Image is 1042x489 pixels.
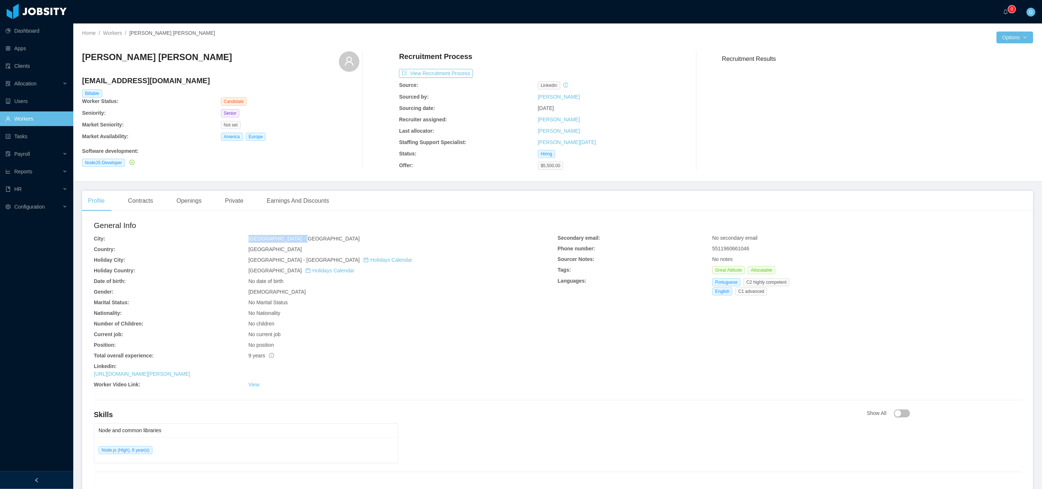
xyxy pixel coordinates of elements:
i: icon: line-chart [5,169,11,174]
div: Node and common libraries [99,424,393,437]
span: No children [248,321,274,327]
b: Sourcer Notes: [558,256,594,262]
span: [GEOGRAPHIC_DATA] [248,268,354,273]
b: Market Availability: [82,133,129,139]
div: Private [219,191,249,211]
b: Languages: [558,278,587,284]
span: Not set [221,121,241,129]
span: Payroll [14,151,30,157]
a: icon: appstoreApps [5,41,67,56]
b: Sourced by: [399,94,429,100]
a: Workers [103,30,122,36]
h4: Skills [94,409,867,420]
a: icon: exportView Recruitment Process [399,70,473,76]
span: C1 advanced [735,287,767,295]
span: $5,500.00 [538,162,563,170]
span: No Nationality [248,310,280,316]
div: Profile [82,191,110,211]
b: Status: [399,151,416,157]
b: Holiday City: [94,257,125,263]
b: Seniority: [82,110,106,116]
span: [GEOGRAPHIC_DATA] - [GEOGRAPHIC_DATA] [248,257,412,263]
b: Secondary email: [558,235,600,241]
span: Configuration [14,204,45,210]
i: icon: history [563,82,568,88]
div: Openings [171,191,208,211]
a: icon: check-circle [128,159,134,165]
b: Worker Video Link: [94,382,140,387]
i: icon: calendar [363,257,369,262]
i: icon: check-circle [129,160,134,165]
b: Position: [94,342,116,348]
span: Allocation [14,81,37,87]
a: icon: calendarHolidays Calendar [363,257,412,263]
span: 9 years [248,353,274,359]
b: Linkedin: [94,363,117,369]
span: HR [14,186,22,192]
a: icon: pie-chartDashboard [5,23,67,38]
h4: [EMAIL_ADDRESS][DOMAIN_NAME] [82,76,359,86]
b: Holiday Country: [94,268,135,273]
span: No position [248,342,274,348]
b: Worker Status: [82,98,118,104]
span: Billable [82,89,102,98]
span: Allocatable [748,266,775,274]
b: Sourcing date: [399,105,435,111]
span: No date of birth [248,278,284,284]
span: [DEMOGRAPHIC_DATA] [248,289,306,295]
span: info-circle [269,353,274,358]
h4: Recruitment Process [399,51,472,62]
b: Country: [94,246,115,252]
a: icon: userWorkers [5,111,67,126]
span: Portuguese [712,278,740,286]
i: icon: book [5,187,11,192]
b: Nationality: [94,310,122,316]
a: icon: calendarHolidays Calendar [306,268,354,273]
span: / [125,30,126,36]
span: Node.js (High), 8 year(s) [99,446,152,454]
span: Hiring [538,150,555,158]
i: icon: solution [5,81,11,86]
div: Earnings And Discounts [261,191,335,211]
span: Reports [14,169,32,174]
span: [PERSON_NAME] [PERSON_NAME] [129,30,215,36]
b: City: [94,236,105,242]
a: [URL][DOMAIN_NAME][PERSON_NAME] [94,371,190,377]
a: icon: auditClients [5,59,67,73]
b: Current job: [94,331,123,337]
span: No current job [248,331,281,337]
a: [PERSON_NAME] [538,117,580,122]
span: Europe [246,133,266,141]
span: G [1029,8,1033,16]
span: Great Attitude [712,266,745,274]
a: icon: profileTasks [5,129,67,144]
button: Optionsicon: down [997,32,1033,43]
button: icon: exportView Recruitment Process [399,69,473,78]
b: Date of birth: [94,278,126,284]
span: / [99,30,100,36]
span: NodeJS Developer [82,159,125,167]
span: America [221,133,243,141]
a: icon: robotUsers [5,94,67,109]
a: Home [82,30,96,36]
h2: General Info [94,220,558,231]
b: Source: [399,82,418,88]
span: 5511960661046 [712,246,749,251]
i: icon: file-protect [5,151,11,157]
i: icon: setting [5,204,11,209]
i: icon: calendar [306,268,311,273]
span: Show All [867,410,910,416]
b: Marital Status: [94,299,129,305]
sup: 0 [1008,5,1016,13]
h3: [PERSON_NAME] [PERSON_NAME] [82,51,232,63]
a: [PERSON_NAME] [538,128,580,134]
b: Recruiter assigned: [399,117,447,122]
span: [GEOGRAPHIC_DATA] - [GEOGRAPHIC_DATA] [248,236,360,242]
span: C2 highly competent [743,278,789,286]
b: Last allocator: [399,128,434,134]
b: Staffing Support Specialist: [399,139,466,145]
b: Total overall experience: [94,353,154,359]
span: [GEOGRAPHIC_DATA] [248,246,302,252]
b: Gender: [94,289,114,295]
span: No notes [712,256,733,262]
